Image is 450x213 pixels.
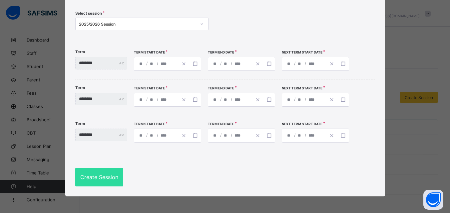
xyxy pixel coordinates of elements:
[75,11,102,16] span: Select session
[156,60,159,66] span: /
[220,60,222,66] span: /
[146,132,148,138] span: /
[79,22,196,27] div: 2025/2026 Session
[282,122,322,126] span: Next Term Start Date
[146,96,148,102] span: /
[282,50,322,54] span: Next Term Start Date
[282,86,322,90] span: Next Term Start Date
[230,60,233,66] span: /
[293,60,296,66] span: /
[208,86,234,90] span: Term End Date
[134,50,165,54] span: Term Start Date
[230,132,233,138] span: /
[220,96,222,102] span: /
[293,132,296,138] span: /
[304,60,307,66] span: /
[208,122,234,126] span: Term End Date
[75,50,85,54] label: Term
[230,96,233,102] span: /
[304,96,307,102] span: /
[80,174,118,180] span: Create Session
[220,132,222,138] span: /
[156,132,159,138] span: /
[293,96,296,102] span: /
[134,86,165,90] span: Term Start Date
[75,121,85,126] label: Term
[75,85,85,90] label: Term
[134,122,165,126] span: Term Start Date
[208,50,234,54] span: Term End Date
[146,60,148,66] span: /
[156,96,159,102] span: /
[304,132,307,138] span: /
[423,190,443,210] button: Open asap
